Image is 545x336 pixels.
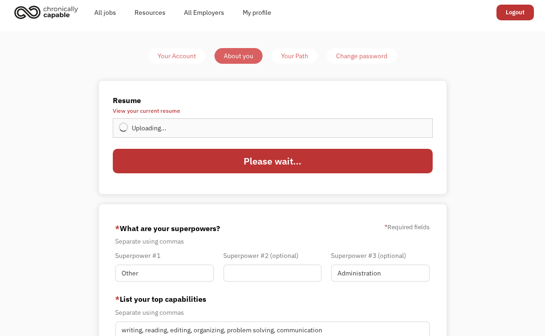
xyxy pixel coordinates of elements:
[272,48,318,64] a: Your Path
[214,48,263,64] a: About you
[148,48,205,64] a: Your Account
[113,95,433,180] form: Member-Update-Form-Resume
[12,2,81,22] img: Chronically Capable logo
[223,250,322,261] div: Superpower #2 (optional)
[281,50,308,61] div: Your Path
[12,2,85,22] a: home
[115,293,430,305] label: List your top capabilities
[496,5,534,20] a: Logout
[113,149,433,173] input: Please wait...
[113,95,433,106] label: Resume
[224,50,253,61] div: About you
[115,250,214,261] div: Superpower #1
[158,50,196,61] div: Your Account
[115,221,220,236] label: What are your superpowers?
[115,236,430,247] div: Separate using commas
[327,48,397,64] a: Change password
[385,221,430,232] label: Required fields
[331,250,430,261] div: Superpower #3 (optional)
[132,122,166,134] div: Uploading...
[115,307,430,318] div: Separate using commas
[113,108,433,114] a: View your current resume
[336,50,387,61] div: Change password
